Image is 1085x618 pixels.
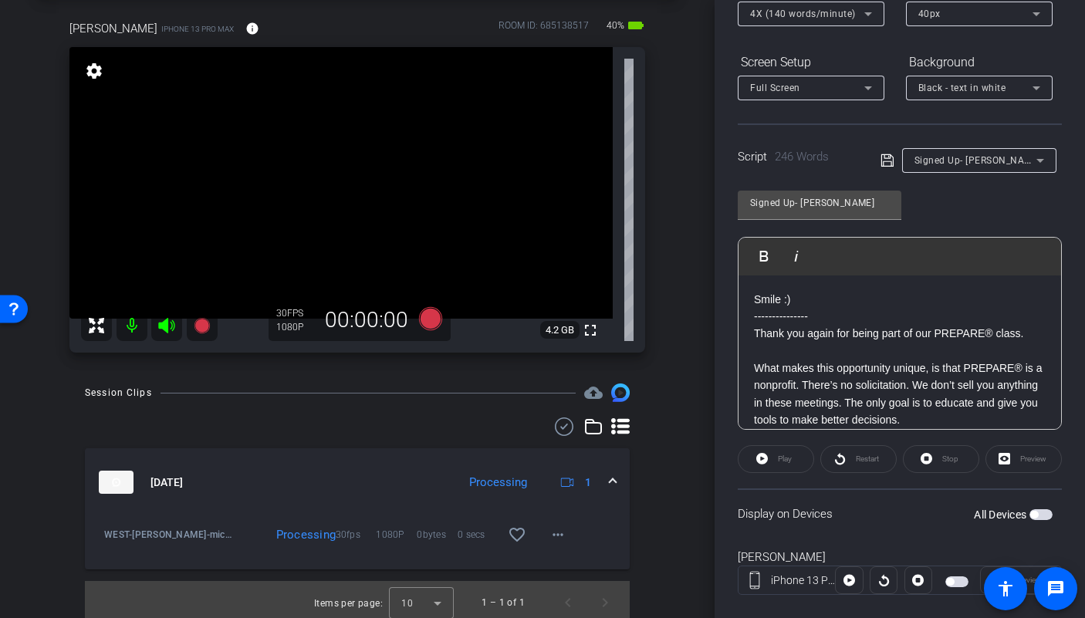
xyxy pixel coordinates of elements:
span: [DATE] [150,474,183,491]
span: 4.2 GB [540,321,580,339]
span: Destinations for your clips [584,383,603,402]
div: 1 – 1 of 1 [482,595,525,610]
mat-icon: cloud_upload [584,383,603,402]
mat-icon: more_horiz [549,525,567,544]
mat-icon: accessibility [996,579,1015,598]
p: Smile :) [754,291,1046,308]
div: Display on Devices [738,488,1062,539]
span: iPhone 13 Pro Max [161,23,234,35]
span: 4X (140 words/minute) [750,8,856,19]
div: 1080P [276,321,315,333]
span: WEST-[PERSON_NAME]-mic test-2025-09-12-07-10-35-348-0 [104,527,232,542]
div: Processing [461,474,535,491]
span: 1080P [376,527,417,542]
span: 0bytes [417,527,458,542]
p: What makes this opportunity unique, is that PREPARE® is a nonprofit. There’s no solicitation. We ... [754,360,1046,429]
div: Screen Setup [738,49,884,76]
span: 1 [585,474,591,491]
span: 246 Words [775,150,829,164]
mat-icon: settings [83,62,105,80]
div: Background [906,49,1053,76]
span: 40% [604,13,627,38]
mat-icon: favorite_border [508,525,526,544]
p: Thank you again for being part of our PREPARE® class. [754,325,1046,342]
img: thumb-nail [99,471,134,494]
mat-expansion-panel-header: thumb-nail[DATE]Processing1 [85,448,630,516]
label: All Devices [974,507,1029,522]
span: Full Screen [750,83,800,93]
div: thumb-nail[DATE]Processing1 [85,516,630,569]
p: --------------- [754,308,1046,325]
span: 40px [918,8,941,19]
span: 0 secs [458,527,499,542]
mat-icon: message [1046,579,1065,598]
span: FPS [287,308,303,319]
div: iPhone 13 Pro Max [771,572,836,589]
span: Black - text in white [918,83,1006,93]
div: ROOM ID: 685138517 [499,19,589,41]
div: Processing [269,527,299,542]
div: Session Clips [85,385,152,400]
input: Title [750,194,889,212]
mat-icon: fullscreen [581,321,600,339]
span: Signed Up- [PERSON_NAME] [914,154,1041,166]
span: 30fps [336,527,377,542]
mat-icon: info [245,22,259,35]
mat-icon: battery_std [627,16,645,35]
div: 30 [276,307,315,319]
div: [PERSON_NAME] [738,549,1062,566]
span: [PERSON_NAME] [69,20,157,37]
button: Italic (⌘I) [782,241,811,272]
div: Items per page: [314,596,383,611]
div: Script [738,148,859,166]
div: 00:00:00 [315,307,418,333]
img: Session clips [611,383,630,402]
